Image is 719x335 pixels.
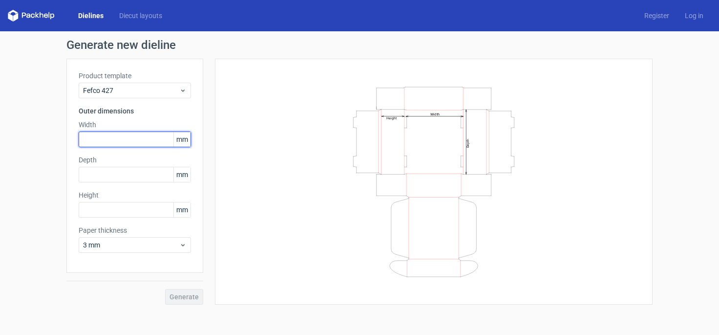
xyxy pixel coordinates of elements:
a: Dielines [70,11,111,21]
a: Log in [677,11,711,21]
label: Width [79,120,191,130]
label: Height [79,190,191,200]
span: mm [173,167,190,182]
span: mm [173,202,190,217]
text: Height [386,116,397,120]
label: Product template [79,71,191,81]
a: Register [636,11,677,21]
text: Width [430,112,440,116]
span: mm [173,132,190,147]
h3: Outer dimensions [79,106,191,116]
h1: Generate new dieline [66,39,653,51]
span: 3 mm [83,240,179,250]
label: Depth [79,155,191,165]
a: Diecut layouts [111,11,170,21]
span: Fefco 427 [83,86,179,95]
text: Depth [466,138,470,147]
label: Paper thickness [79,225,191,235]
